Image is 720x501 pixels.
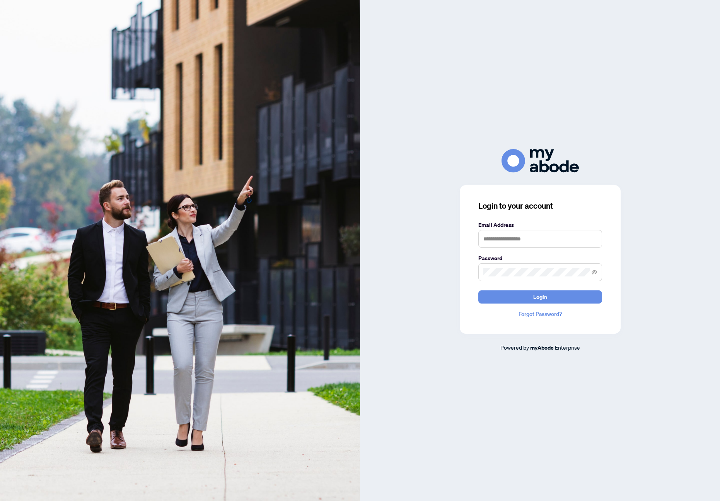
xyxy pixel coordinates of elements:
[478,221,602,229] label: Email Address
[478,310,602,318] a: Forgot Password?
[592,269,597,275] span: eye-invisible
[502,149,579,173] img: ma-logo
[478,201,602,211] h3: Login to your account
[555,344,580,351] span: Enterprise
[530,343,554,352] a: myAbode
[500,344,529,351] span: Powered by
[478,254,602,263] label: Password
[478,290,602,304] button: Login
[533,291,547,303] span: Login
